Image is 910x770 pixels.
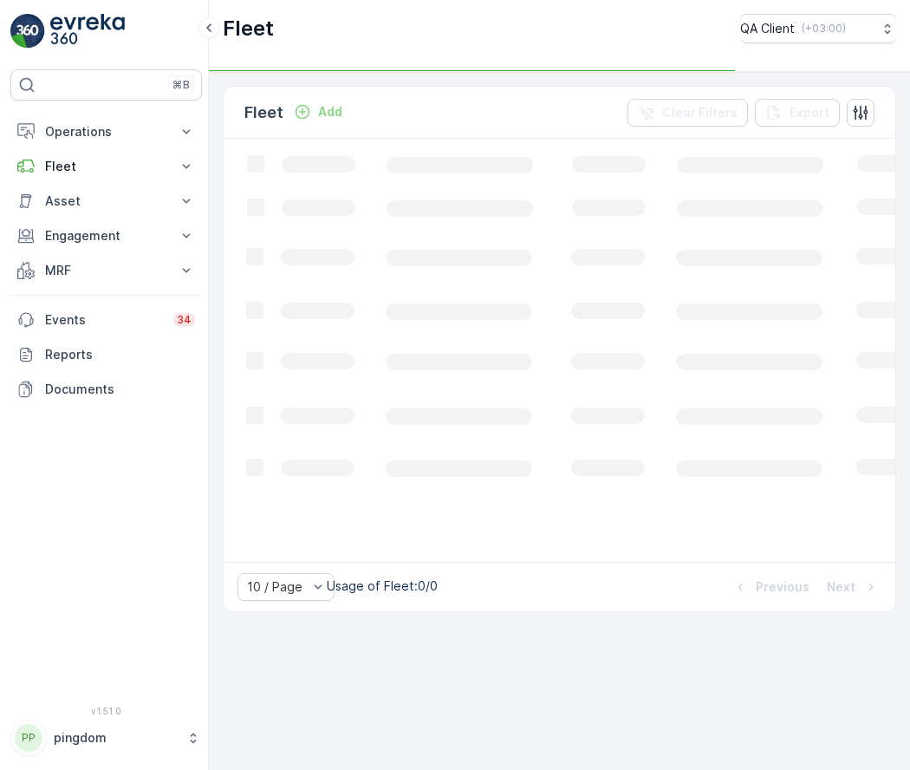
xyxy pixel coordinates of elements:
[10,149,202,184] button: Fleet
[45,227,167,245] p: Engagement
[10,253,202,288] button: MRF
[10,720,202,756] button: PPpingdom
[45,158,167,175] p: Fleet
[627,99,748,127] button: Clear Filters
[10,219,202,253] button: Engagement
[54,729,178,747] p: pingdom
[45,311,163,329] p: Events
[662,104,738,121] p: Clear Filters
[318,103,342,121] p: Add
[10,706,202,716] span: v 1.51.0
[755,99,840,127] button: Export
[15,724,42,752] div: PP
[172,78,190,92] p: ⌘B
[790,104,829,121] p: Export
[10,372,202,407] a: Documents
[287,101,349,122] button: Add
[740,20,795,37] p: QA Client
[327,577,438,595] p: Usage of Fleet : 0/0
[740,14,896,43] button: QA Client(+03:00)
[10,184,202,219] button: Asset
[45,123,167,140] p: Operations
[45,192,167,210] p: Asset
[10,114,202,149] button: Operations
[45,346,195,363] p: Reports
[10,337,202,372] a: Reports
[45,262,167,279] p: MRF
[730,577,811,597] button: Previous
[802,22,846,36] p: ( +03:00 )
[223,15,274,42] p: Fleet
[10,303,202,337] a: Events34
[825,577,881,597] button: Next
[756,578,809,596] p: Previous
[177,313,192,327] p: 34
[45,381,195,398] p: Documents
[10,14,45,49] img: logo
[50,14,125,49] img: logo_light-DOdMpM7g.png
[827,578,855,596] p: Next
[244,101,283,125] p: Fleet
